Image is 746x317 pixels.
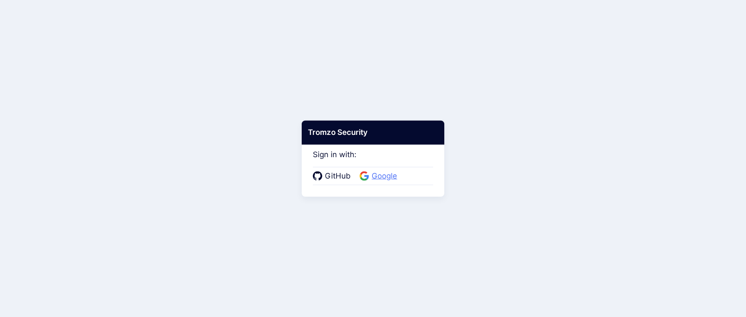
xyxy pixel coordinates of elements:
a: GitHub [313,171,353,182]
div: Tromzo Security [302,121,444,145]
div: Sign in with: [313,138,433,185]
span: Google [369,171,400,182]
span: GitHub [322,171,353,182]
a: Google [360,171,400,182]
